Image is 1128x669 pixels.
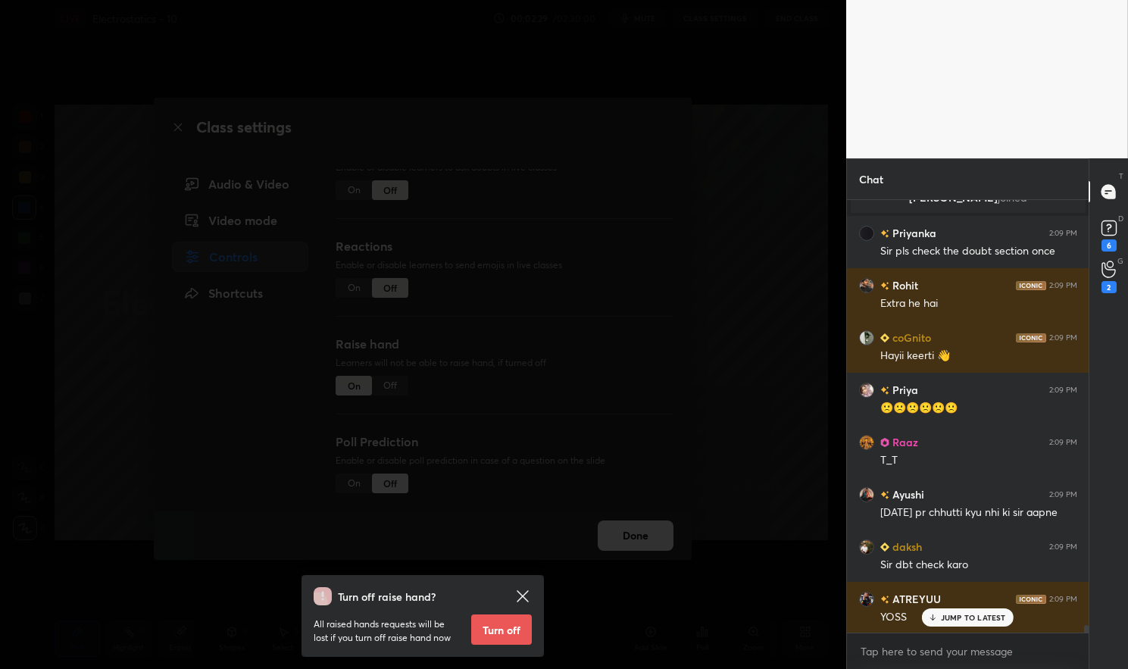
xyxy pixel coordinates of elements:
[880,296,1077,311] div: Extra he hai
[1016,595,1046,604] img: iconic-dark.1390631f.png
[1117,255,1123,267] p: G
[1049,281,1077,290] div: 2:09 PM
[859,383,874,398] img: 18ab4ceed6ac489dbc5f936836630a33.jpg
[1016,333,1046,342] img: iconic-dark.1390631f.png
[941,613,1006,622] p: JUMP TO LATEST
[1049,229,1077,238] div: 2:09 PM
[1049,595,1077,604] div: 2:09 PM
[889,591,941,607] h6: ATREYUU
[859,435,874,450] img: 08cc283e342b476e84cf23cb0abbd744.jpg
[889,382,918,398] h6: Priya
[1049,542,1077,552] div: 2:09 PM
[880,230,889,238] img: no-rating-badge.077c3623.svg
[880,282,889,290] img: no-rating-badge.077c3623.svg
[880,386,889,395] img: no-rating-badge.077c3623.svg
[859,487,874,502] img: 5003c296433d45eeafa60e834dd3e5d9.jpg
[889,277,918,293] h6: Rohit
[859,539,874,555] img: d32551dfaf8e40f7a4da5ed33ac7fa96.jpg
[880,505,1077,521] div: [DATE] pr chhutti kyu nhi ki sir aapne
[880,453,1077,468] div: T_T
[847,159,895,199] p: Chat
[860,192,1076,204] p: [PERSON_NAME]
[880,558,1077,573] div: Sir dbt check karo
[847,200,1089,633] div: grid
[889,434,918,450] h6: Raaz
[1101,239,1117,252] div: 6
[1049,333,1077,342] div: 2:09 PM
[889,330,931,345] h6: coGnito
[889,486,924,502] h6: Ayushi
[880,491,889,499] img: no-rating-badge.077c3623.svg
[1118,213,1123,224] p: D
[1049,386,1077,395] div: 2:09 PM
[1049,490,1077,499] div: 2:09 PM
[880,542,889,552] img: Learner_Badge_beginner_1_8b307cf2a0.svg
[1119,170,1123,182] p: T
[880,333,889,342] img: Learner_Badge_beginner_1_8b307cf2a0.svg
[1016,281,1046,290] img: iconic-dark.1390631f.png
[880,349,1077,364] div: Hayii keerti 👋
[880,610,1077,625] div: YOSS
[314,617,459,645] p: All raised hands requests will be lost if you turn off raise hand now
[889,539,922,555] h6: daksh
[859,278,874,293] img: 23ce54a091d145b4b992227ae6c596ce.jpg
[880,401,1077,416] div: 🙁🙁🙁🙁🙁🙁
[880,244,1077,259] div: Sir pls check the doubt section once
[880,596,889,604] img: no-rating-badge.077c3623.svg
[859,330,874,345] img: 6d6b81342d254824a35248f680693977.jpg
[880,438,889,447] img: Learner_Badge_pro_50a137713f.svg
[889,225,936,241] h6: Priyanka
[1101,281,1117,293] div: 2
[859,592,874,607] img: b5a37a3f56904723a798036c4a53b84c.jpg
[471,614,532,645] button: Turn off
[859,226,874,241] img: 37eaf3ab3a034677b42d924bce5d064a.jpg
[338,589,436,605] h4: Turn off raise hand?
[1049,438,1077,447] div: 2:09 PM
